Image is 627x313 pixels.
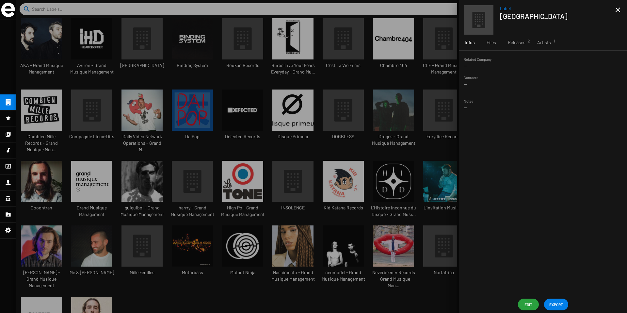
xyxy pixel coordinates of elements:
h1: [GEOGRAPHIC_DATA] [500,12,610,20]
span: Artists [537,39,551,46]
p: -- [464,81,622,87]
button: Edit [518,299,539,310]
mat-icon: close [614,6,622,14]
span: Edit [523,299,534,310]
span: Label [500,5,615,12]
p: -- [464,104,622,111]
small: Contacts [464,75,478,80]
small: Related Company [464,57,491,61]
p: -- [464,62,622,69]
span: Releases [508,39,525,46]
span: Infos [465,39,475,46]
span: EXPORT [549,299,563,310]
small: Notes [464,99,473,103]
span: Files [487,39,496,46]
img: grand-sigle.svg [1,3,15,17]
button: EXPORT [544,299,568,310]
